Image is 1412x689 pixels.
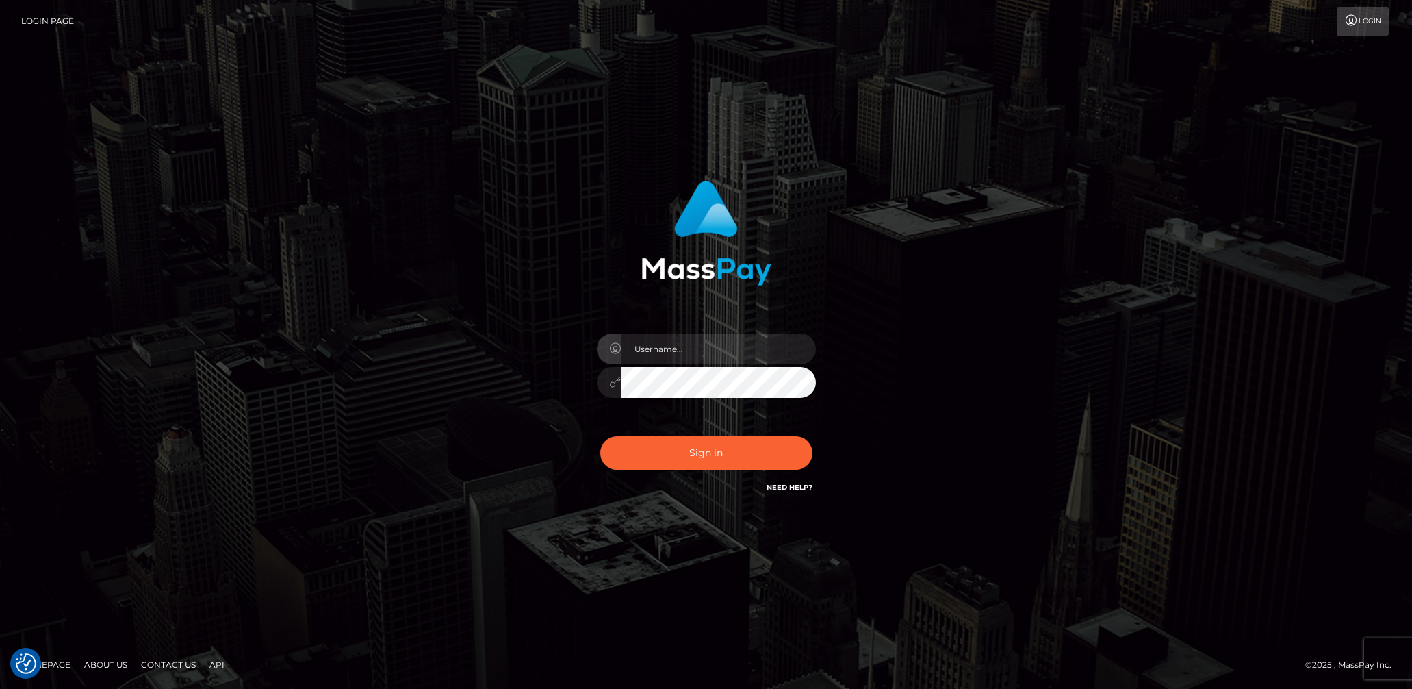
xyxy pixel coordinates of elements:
[1305,657,1402,673] div: © 2025 , MassPay Inc.
[16,653,36,674] button: Consent Preferences
[1337,7,1389,36] a: Login
[79,654,133,675] a: About Us
[204,654,230,675] a: API
[621,334,816,364] input: Username...
[767,483,812,492] a: Need Help?
[15,654,76,675] a: Homepage
[136,654,201,675] a: Contact Us
[16,653,36,674] img: Revisit consent button
[641,181,771,286] img: MassPay Login
[600,436,812,470] button: Sign in
[21,7,74,36] a: Login Page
